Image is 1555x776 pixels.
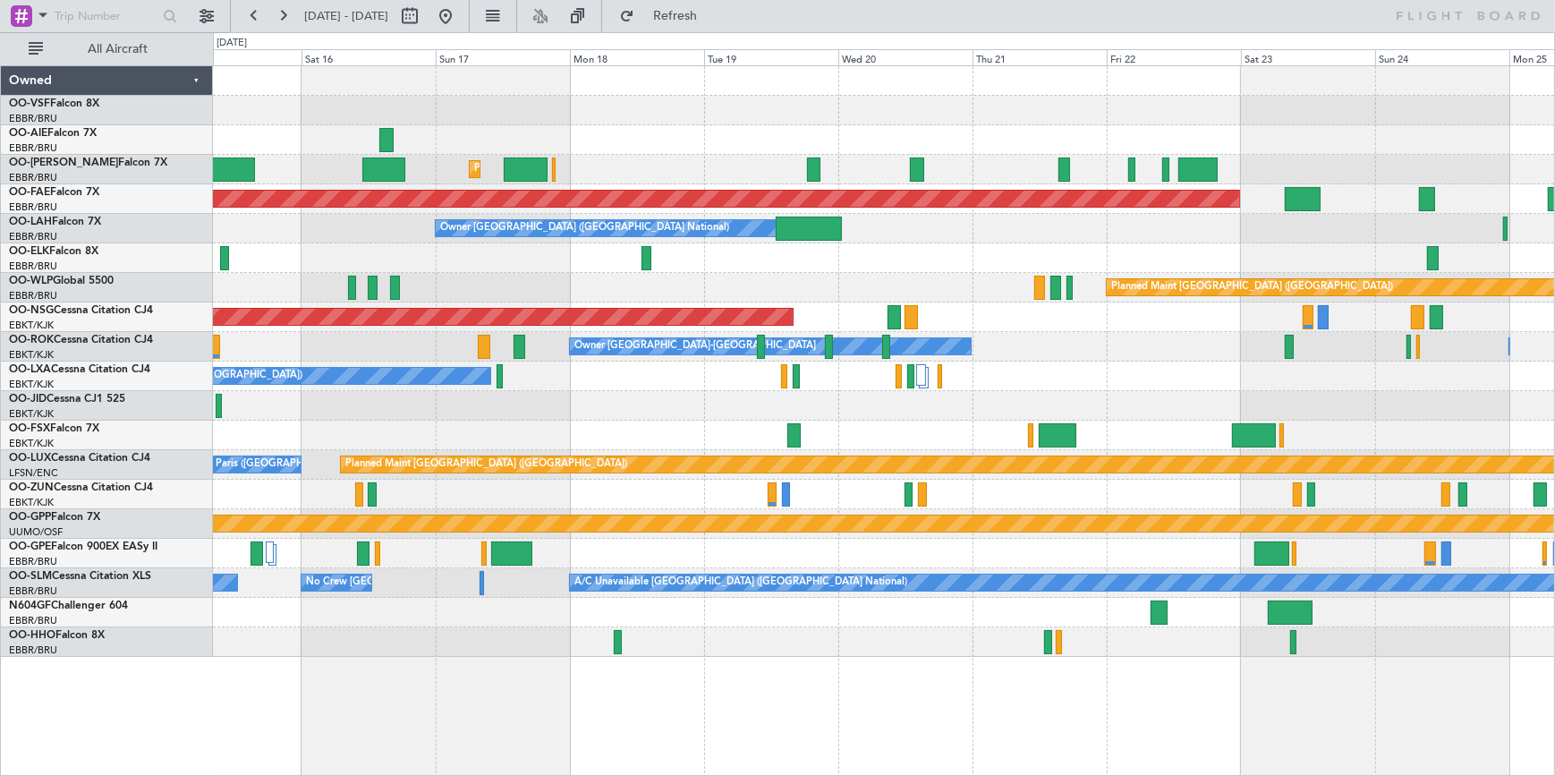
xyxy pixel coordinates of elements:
a: EBKT/KJK [9,496,54,509]
a: OO-JIDCessna CJ1 525 [9,394,125,405]
button: Refresh [611,2,718,30]
span: OO-ROK [9,335,54,345]
div: Sat 23 [1241,49,1375,65]
a: OO-NSGCessna Citation CJ4 [9,305,153,316]
a: OO-ROKCessna Citation CJ4 [9,335,153,345]
a: EBKT/KJK [9,319,54,332]
span: N604GF [9,601,51,611]
span: OO-LAH [9,217,52,227]
span: OO-LXA [9,364,51,375]
div: Sun 17 [436,49,570,65]
div: No Crew [GEOGRAPHIC_DATA] ([GEOGRAPHIC_DATA] National) [306,569,606,596]
span: OO-GPE [9,541,51,552]
div: No Crew Paris ([GEOGRAPHIC_DATA]) [173,451,350,478]
span: OO-NSG [9,305,54,316]
div: Owner [GEOGRAPHIC_DATA] ([GEOGRAPHIC_DATA] National) [440,215,729,242]
span: OO-LUX [9,453,51,464]
a: EBKT/KJK [9,348,54,362]
div: Tue 19 [704,49,838,65]
span: OO-WLP [9,276,53,286]
span: OO-HHO [9,630,55,641]
a: OO-ZUNCessna Citation CJ4 [9,482,153,493]
a: EBBR/BRU [9,614,57,627]
div: Planned Maint [GEOGRAPHIC_DATA] ([GEOGRAPHIC_DATA]) [345,451,627,478]
span: OO-[PERSON_NAME] [9,158,118,168]
div: [DATE] [217,36,247,51]
a: EBBR/BRU [9,200,57,214]
a: OO-WLPGlobal 5500 [9,276,114,286]
div: Planned Maint [GEOGRAPHIC_DATA] ([GEOGRAPHIC_DATA]) [1111,274,1393,301]
a: OO-LXACessna Citation CJ4 [9,364,150,375]
a: EBBR/BRU [9,112,57,125]
a: OO-GPEFalcon 900EX EASy II [9,541,157,552]
span: [DATE] - [DATE] [304,8,388,24]
div: Thu 21 [973,49,1107,65]
span: OO-FSX [9,423,50,434]
a: OO-SLMCessna Citation XLS [9,571,151,582]
a: LFSN/ENC [9,466,58,480]
a: EBBR/BRU [9,141,57,155]
div: A/C Unavailable [GEOGRAPHIC_DATA] ([GEOGRAPHIC_DATA] National) [574,569,907,596]
a: OO-[PERSON_NAME]Falcon 7X [9,158,167,168]
div: Planned Maint [GEOGRAPHIC_DATA] ([GEOGRAPHIC_DATA] National) [474,156,798,183]
a: EBBR/BRU [9,555,57,568]
span: OO-FAE [9,187,50,198]
a: OO-HHOFalcon 8X [9,630,105,641]
a: OO-AIEFalcon 7X [9,128,97,139]
span: OO-AIE [9,128,47,139]
span: OO-SLM [9,571,52,582]
span: All Aircraft [47,43,189,55]
a: OO-ELKFalcon 8X [9,246,98,257]
a: EBKT/KJK [9,407,54,421]
a: EBKT/KJK [9,437,54,450]
a: EBBR/BRU [9,289,57,303]
div: Fri 22 [1107,49,1241,65]
a: OO-FAEFalcon 7X [9,187,99,198]
span: OO-ZUN [9,482,54,493]
a: UUMO/OSF [9,525,63,539]
a: EBBR/BRU [9,260,57,273]
span: OO-ELK [9,246,49,257]
span: OO-GPP [9,512,51,523]
a: EBBR/BRU [9,644,57,657]
a: OO-FSXFalcon 7X [9,423,99,434]
span: Refresh [638,10,713,22]
div: Fri 15 [167,49,302,65]
div: Sat 16 [302,49,436,65]
div: Wed 20 [838,49,973,65]
a: OO-LUXCessna Citation CJ4 [9,453,150,464]
span: OO-VSF [9,98,50,109]
a: EBBR/BRU [9,171,57,184]
div: Mon 18 [570,49,704,65]
button: All Aircraft [20,35,194,64]
div: Sun 24 [1375,49,1509,65]
input: Trip Number [55,3,157,30]
span: OO-JID [9,394,47,405]
a: OO-VSFFalcon 8X [9,98,99,109]
div: Owner [GEOGRAPHIC_DATA]-[GEOGRAPHIC_DATA] [574,333,816,360]
a: OO-GPPFalcon 7X [9,512,100,523]
a: OO-LAHFalcon 7X [9,217,101,227]
a: N604GFChallenger 604 [9,601,128,611]
a: EBBR/BRU [9,584,57,598]
a: EBBR/BRU [9,230,57,243]
a: EBKT/KJK [9,378,54,391]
